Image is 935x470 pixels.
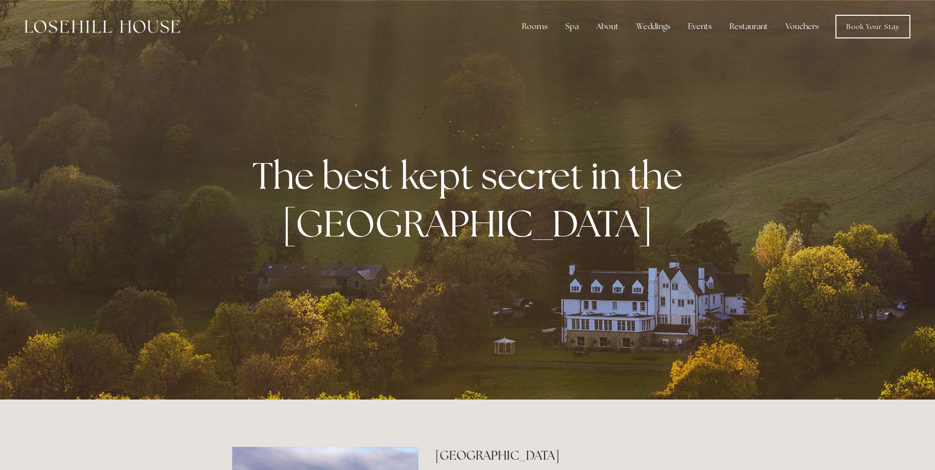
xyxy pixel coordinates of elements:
[778,17,827,36] a: Vouchers
[680,17,720,36] div: Events
[835,15,910,38] a: Book Your Stay
[722,17,776,36] div: Restaurant
[628,17,678,36] div: Weddings
[514,17,555,36] div: Rooms
[252,151,691,248] strong: The best kept secret in the [GEOGRAPHIC_DATA]
[589,17,626,36] div: About
[435,447,703,464] h2: [GEOGRAPHIC_DATA]
[25,20,180,33] img: Losehill House
[557,17,587,36] div: Spa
